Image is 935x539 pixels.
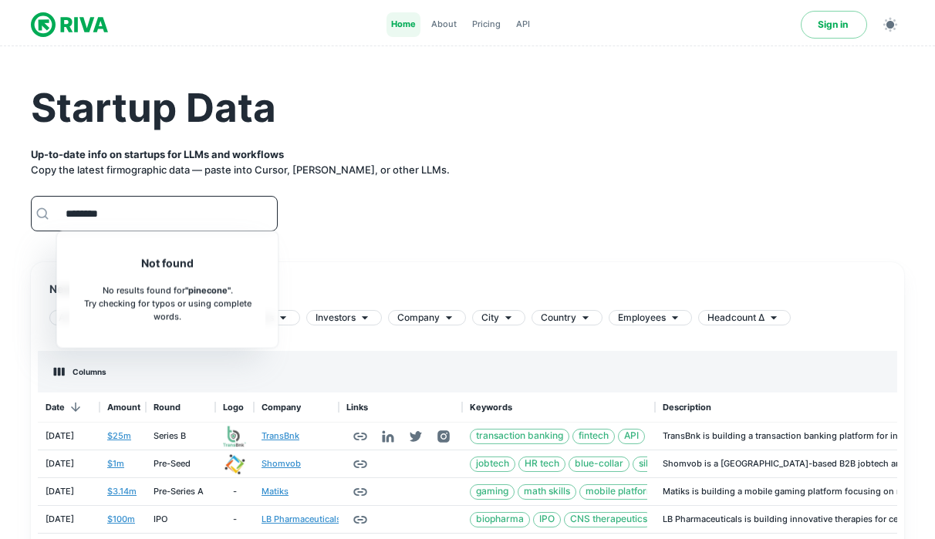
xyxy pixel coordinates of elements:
[388,310,466,325] div: Company
[46,513,74,526] p: [DATE]
[471,429,569,443] span: transaction banking
[431,18,457,31] span: About
[49,310,106,325] div: All filters
[107,457,124,470] a: $1m
[707,311,765,325] span: Headcount Δ
[31,148,284,160] strong: Up-to-date info on startups for LLMs and workflows
[46,392,65,423] div: Date
[516,18,530,31] span: API
[262,392,301,423] div: Company
[107,513,135,526] a: $100m
[31,147,904,177] p: Copy the latest firmographic data — paste into Cursor, [PERSON_NAME], or other LLMs.
[107,485,137,498] a: $3.14m
[609,310,692,325] div: Employees
[541,311,576,325] span: Country
[46,485,74,498] p: [DATE]
[564,512,653,527] a: CNS therapeutics
[69,284,265,324] p: No results found for . Try checking for typos or using complete words.
[107,392,140,423] div: Amount
[462,392,655,423] div: Keywords
[618,429,645,444] a: API
[154,485,204,498] div: Pre-Series A
[579,484,661,500] a: mobile platform
[519,456,565,471] span: HR tech
[46,457,74,470] p: [DATE]
[533,512,561,527] a: IPO
[467,12,505,37] a: Pricing
[215,392,254,423] div: Logo
[316,311,356,325] span: Investors
[470,512,530,527] a: biopharma
[146,392,215,423] div: Round
[427,12,461,37] a: About
[801,11,867,39] a: Sign in
[107,430,131,443] a: $25m
[532,310,603,325] div: Country
[633,456,697,471] span: silver-collar
[511,12,535,37] a: API
[262,430,299,443] a: TransBnk
[386,12,420,37] a: Home
[573,429,614,443] span: fintech
[663,392,711,423] div: Description
[69,255,265,272] p: Not found
[185,285,231,295] strong: " pinecone "
[65,396,86,418] button: Sort
[339,392,462,423] div: Links
[471,484,514,499] span: gaming
[154,430,186,443] div: Series B
[633,456,698,472] a: silver-collar
[618,311,666,325] span: Employees
[397,311,440,325] span: Company
[31,9,108,40] img: logo.svg
[262,485,289,498] a: Matiks
[471,512,529,527] span: biopharma
[31,83,904,133] h1: Startup Data
[262,513,341,526] a: LB Pharmaceuticals
[346,392,368,423] div: Links
[100,392,146,423] div: Amount
[470,484,515,500] a: gaming
[518,484,576,500] a: math skills
[50,363,110,380] button: Select columns
[518,484,576,499] span: math skills
[49,281,886,298] span: Newly Funded Startups
[569,456,630,472] a: blue-collar
[154,457,191,470] div: Pre-Seed
[391,18,416,31] span: Home
[223,453,246,476] img: Shomvob
[580,484,660,499] span: mobile platform
[470,392,512,423] div: Keywords
[154,392,181,423] div: Round
[534,512,560,527] span: IPO
[470,429,569,444] a: transaction banking
[518,456,565,472] a: HR tech
[472,310,525,325] div: City
[215,478,254,506] div: -
[471,456,515,471] span: jobtech
[481,311,499,325] span: City
[50,311,105,325] span: All filters
[572,429,615,444] a: fintech
[306,310,382,325] div: Investors
[38,392,100,423] div: Date
[154,513,167,526] div: IPO
[698,310,791,325] div: Headcount Δ
[619,429,644,443] span: API
[472,18,501,31] span: Pricing
[254,392,339,423] div: Company
[470,456,515,472] a: jobtech
[569,456,629,471] span: blue-collar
